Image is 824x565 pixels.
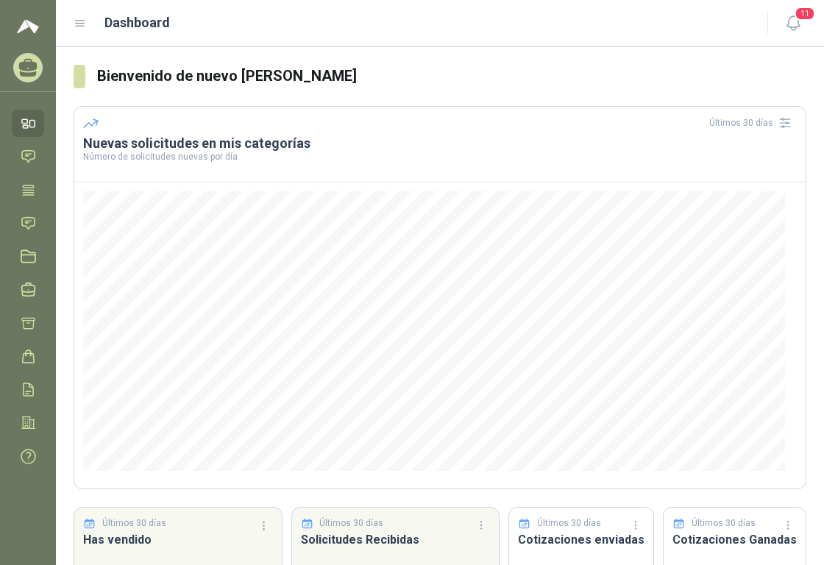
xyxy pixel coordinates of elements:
h3: Bienvenido de nuevo [PERSON_NAME] [97,65,807,88]
span: 11 [795,7,815,21]
h3: Cotizaciones enviadas [518,530,644,549]
p: Últimos 30 días [319,516,383,530]
h3: Solicitudes Recibidas [301,530,491,549]
p: Últimos 30 días [102,516,166,530]
p: Últimos 30 días [692,516,756,530]
img: Logo peakr [17,18,39,35]
h1: Dashboard [104,13,170,33]
h3: Cotizaciones Ganadas [672,530,797,549]
div: Últimos 30 días [709,111,797,135]
button: 11 [780,10,806,37]
h3: Has vendido [83,530,273,549]
h3: Nuevas solicitudes en mis categorías [83,135,797,152]
p: Número de solicitudes nuevas por día [83,152,797,161]
p: Últimos 30 días [537,516,601,530]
